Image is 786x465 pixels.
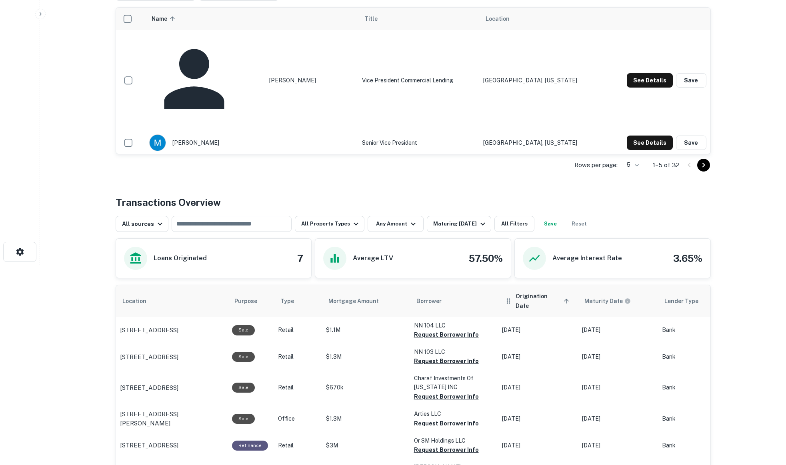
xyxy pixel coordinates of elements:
p: [DATE] [582,353,654,361]
p: [STREET_ADDRESS] [120,441,178,450]
span: Title [364,14,388,24]
a: [STREET_ADDRESS] [120,383,224,393]
div: All sources [122,219,165,229]
p: [STREET_ADDRESS] [120,383,178,393]
p: Retail [278,326,318,334]
p: $1.3M [326,415,406,423]
button: All sources [116,216,168,232]
td: [GEOGRAPHIC_DATA], [US_STATE] [479,130,604,155]
span: Mortgage Amount [328,296,389,306]
h6: Average Interest Rate [552,253,622,263]
span: Borrower [416,296,442,306]
div: Sale [232,352,255,362]
button: See Details [627,136,673,150]
button: Save your search to get updates of matches that match your search criteria. [538,216,563,232]
p: $670k [326,383,406,392]
div: Sale [232,414,255,424]
h6: Maturity Date [584,297,623,305]
a: [STREET_ADDRESS][PERSON_NAME] [120,409,224,428]
th: Purpose [228,285,274,317]
span: Maturity dates displayed may be estimated. Please contact the lender for the most accurate maturi... [584,297,641,305]
p: Or SM Holdings LLC [414,436,494,445]
a: [STREET_ADDRESS] [120,352,224,362]
p: Bank [662,326,726,334]
button: See Details [627,73,673,88]
p: [STREET_ADDRESS] [120,352,178,362]
h4: Transactions Overview [116,195,221,210]
div: 5 [621,159,640,171]
img: 1675036688346 [150,135,166,151]
th: Lender Type [658,285,730,317]
th: Borrower [410,285,498,317]
th: Title [358,8,479,30]
p: Retail [278,441,318,450]
span: Location [122,296,157,306]
button: Request Borrower Info [414,392,479,401]
a: [STREET_ADDRESS] [120,325,224,335]
span: Type [280,296,304,306]
span: Location [486,14,510,24]
button: Reset [566,216,592,232]
button: Request Borrower Info [414,419,479,428]
th: Type [274,285,322,317]
div: Maturity dates displayed may be estimated. Please contact the lender for the most accurate maturi... [584,297,631,305]
p: NN 104 LLC [414,321,494,330]
button: Any Amount [368,216,424,232]
button: Request Borrower Info [414,330,479,339]
span: Lender Type [664,296,698,306]
p: [DATE] [582,415,654,423]
th: Mortgage Amount [322,285,410,317]
span: Name [152,14,178,24]
button: All Filters [494,216,534,232]
p: Bank [662,415,726,423]
h6: Loans Originated [154,253,207,263]
p: [DATE] [502,441,574,450]
h4: 7 [297,251,303,265]
button: Request Borrower Info [414,445,479,455]
th: Origination Date [498,285,578,317]
p: [STREET_ADDRESS] [120,325,178,335]
p: Retail [278,383,318,392]
a: [STREET_ADDRESS] [120,441,224,450]
h4: 57.50% [469,251,503,265]
h6: Average LTV [353,253,393,263]
p: $1.1M [326,326,406,334]
p: Bank [662,441,726,450]
p: [DATE] [502,326,574,334]
th: Location [479,8,604,30]
th: Name [145,8,358,30]
td: Senior Vice President [358,130,479,155]
button: Save [676,73,706,88]
p: $3M [326,441,406,450]
td: [GEOGRAPHIC_DATA], [US_STATE] [479,30,604,130]
div: scrollable content [116,8,710,154]
th: Location [116,285,228,317]
button: Maturing [DATE] [427,216,491,232]
p: NN 103 LLC [414,347,494,356]
div: [PERSON_NAME] [149,34,354,126]
button: Save [676,136,706,150]
p: [DATE] [502,353,574,361]
button: All Property Types [295,216,364,232]
p: Bank [662,383,726,392]
button: Go to next page [697,159,710,172]
iframe: Chat Widget [746,375,786,414]
p: 1–5 of 32 [653,160,680,170]
span: Purpose [234,296,268,306]
h4: 3.65% [673,251,702,265]
p: [DATE] [502,415,574,423]
div: Sale [232,383,255,393]
p: [DATE] [502,383,574,392]
th: Maturity dates displayed may be estimated. Please contact the lender for the most accurate maturi... [578,285,658,317]
p: Bank [662,353,726,361]
div: Sale [232,325,255,335]
p: [DATE] [582,441,654,450]
p: [DATE] [582,326,654,334]
div: Maturing [DATE] [433,219,488,229]
div: [PERSON_NAME] [149,134,354,151]
p: [DATE] [582,383,654,392]
p: Charaf Investments Of [US_STATE] INC [414,374,494,391]
p: Retail [278,353,318,361]
p: Arties LLC [414,409,494,418]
